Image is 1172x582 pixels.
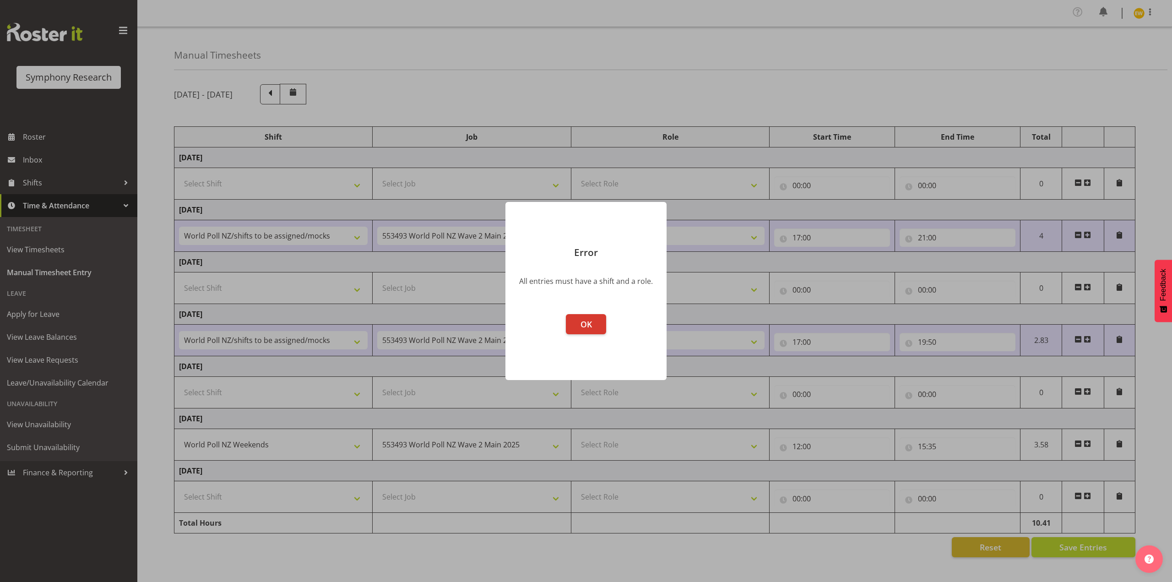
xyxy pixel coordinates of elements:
img: help-xxl-2.png [1145,555,1154,564]
button: OK [566,314,606,334]
div: All entries must have a shift and a role. [519,276,653,287]
span: Feedback [1159,269,1167,301]
span: OK [581,319,592,330]
p: Error [515,248,657,257]
button: Feedback - Show survey [1155,260,1172,322]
